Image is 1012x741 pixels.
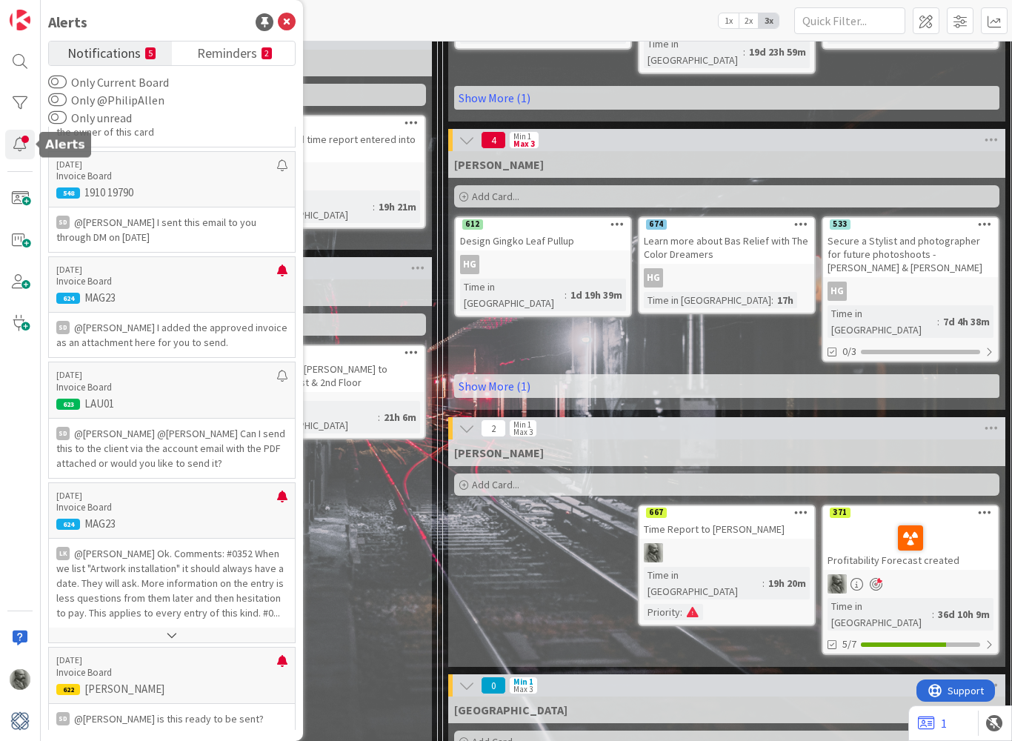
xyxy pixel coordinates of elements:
[373,199,375,215] span: :
[56,265,277,275] p: [DATE]
[56,397,287,411] p: LAU01
[759,13,779,28] span: 3x
[454,374,999,398] a: Show More (1)
[48,109,132,127] label: Only unread
[67,41,141,62] span: Notifications
[823,519,998,570] div: Profitability Forecast created
[56,320,287,350] p: @[PERSON_NAME]﻿ I added the approved invoice as an attachment here for you to send.
[771,292,773,308] span: :
[48,362,296,478] a: [DATE]Invoice Board623LAU01SD@[PERSON_NAME] @[PERSON_NAME] Can I send this to the client via the ...
[472,478,519,491] span: Add Card...
[646,219,667,230] div: 674
[639,506,814,539] div: 667Time Report to [PERSON_NAME]
[719,13,739,28] span: 1x
[828,598,932,631] div: Time in [GEOGRAPHIC_DATA]
[454,157,544,172] span: Hannah
[932,606,934,622] span: :
[823,218,998,277] div: 533Secure a Stylist and photographer for future photoshoots - [PERSON_NAME] & [PERSON_NAME]
[56,501,277,514] p: Invoice Board
[644,36,743,68] div: Time in [GEOGRAPHIC_DATA]
[56,293,80,304] div: 624
[250,167,425,186] div: PA
[250,359,425,392] div: TNP - Meet [PERSON_NAME] to Measure 1st & 2nd Floor
[48,647,296,734] a: [DATE]Invoice Board622[PERSON_NAME]SD@[PERSON_NAME] is this ready to be sent?
[828,305,937,338] div: Time in [GEOGRAPHIC_DATA]
[56,216,70,229] div: SD
[454,445,544,460] span: Philip
[56,427,70,440] div: SD
[828,282,847,301] div: HG
[639,268,814,288] div: HG
[639,218,814,264] div: 674Learn more about Bas Relief with The Color Dreamers
[145,47,156,59] small: 5
[10,669,30,690] img: PA
[456,255,630,274] div: HG
[48,73,169,91] label: Only Current Board
[481,677,506,694] span: 0
[765,575,810,591] div: 19h 20m
[56,711,287,726] p: @[PERSON_NAME]﻿ is this ready to be sent?
[745,44,810,60] div: 19d 23h 59m
[56,291,287,305] p: MAG23
[639,519,814,539] div: Time Report to [PERSON_NAME]
[197,41,257,62] span: Reminders
[56,547,70,560] div: LK
[254,401,378,433] div: Time in [GEOGRAPHIC_DATA]
[10,10,30,30] img: Visit kanbanzone.com
[56,399,80,410] div: 623
[823,574,998,594] div: PA
[48,91,164,109] label: Only @PhilipAllen
[56,666,277,679] p: Invoice Board
[639,506,814,519] div: 667
[460,279,565,311] div: Time in [GEOGRAPHIC_DATA]
[56,684,80,695] div: 622
[567,287,626,303] div: 1d 19h 39m
[56,321,70,334] div: SD
[48,93,67,107] button: Only @PhilipAllen
[250,130,425,162] div: Highlighted time report entered into DM
[644,268,663,288] div: HG
[513,133,531,140] div: Min 1
[45,138,85,152] h5: Alerts
[56,186,287,199] p: 1910 19790
[48,151,296,253] a: [DATE]Invoice Board5481910 19790SD@[PERSON_NAME] I sent this email to you through DM on [DATE]
[56,370,277,380] p: [DATE]
[513,685,533,693] div: Max 3
[250,346,425,392] div: 666TNP - Meet [PERSON_NAME] to Measure 1st & 2nd Floor
[56,215,287,245] p: @[PERSON_NAME]﻿ I sent this email to you through DM on [DATE]
[48,110,67,125] button: Only unread
[48,75,67,90] button: Only Current Board
[460,255,479,274] div: HG
[56,159,277,170] p: [DATE]
[644,604,680,620] div: Priority
[56,682,287,696] p: [PERSON_NAME]
[842,637,856,652] span: 5/7
[56,381,277,394] p: Invoice Board
[739,13,759,28] span: 2x
[56,275,277,288] p: Invoice Board
[56,187,80,199] div: 548
[639,231,814,264] div: Learn more about Bas Relief with The Color Dreamers
[513,678,533,685] div: Min 1
[565,287,567,303] span: :
[56,170,277,183] p: Invoice Board
[462,219,483,230] div: 612
[762,575,765,591] span: :
[830,219,850,230] div: 533
[454,86,999,110] a: Show More (1)
[823,218,998,231] div: 533
[743,44,745,60] span: :
[823,506,998,570] div: 371Profitability Forecast created
[262,47,272,59] small: 2
[773,292,797,308] div: 17h
[456,218,630,231] div: 612
[830,508,850,518] div: 371
[646,508,667,518] div: 667
[250,116,425,130] div: 669
[823,282,998,301] div: HG
[639,543,814,562] div: PA
[380,409,420,425] div: 21h 6m
[513,140,535,147] div: Max 3
[378,409,380,425] span: :
[939,313,993,330] div: 7d 4h 38m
